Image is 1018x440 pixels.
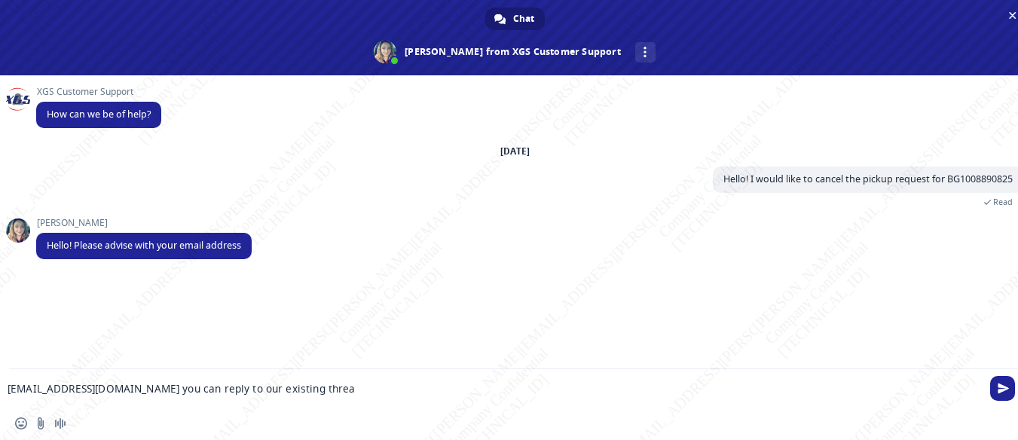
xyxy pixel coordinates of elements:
[35,417,47,429] span: Send a file
[36,87,161,97] span: XGS Customer Support
[47,108,151,121] span: How can we be of help?
[485,8,545,30] div: Chat
[15,417,27,429] span: Insert an emoji
[723,173,1013,185] span: Hello! I would like to cancel the pickup request for BG1008890825
[990,376,1015,401] span: Send
[54,417,66,429] span: Audio message
[993,197,1013,207] span: Read
[500,147,530,156] div: [DATE]
[513,8,534,30] span: Chat
[36,218,252,228] span: [PERSON_NAME]
[635,42,656,63] div: More channels
[8,382,974,396] textarea: Compose your message...
[47,239,241,252] span: Hello! Please advise with your email address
